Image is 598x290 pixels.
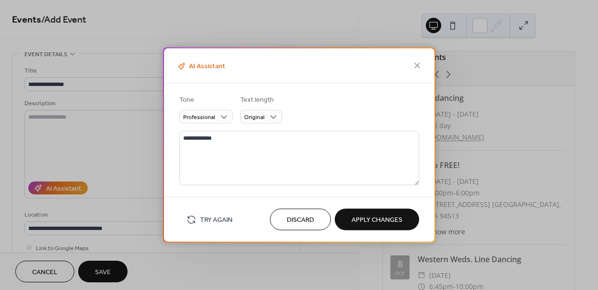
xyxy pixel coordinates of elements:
button: Try Again [179,212,240,228]
span: Discard [287,215,314,225]
span: Professional [183,112,215,123]
span: Apply Changes [352,215,402,225]
div: Text length [240,95,280,105]
button: Discard [270,209,331,230]
div: Tone [179,95,231,105]
span: AI Assistant [176,61,225,72]
span: Original [244,112,265,123]
button: Apply Changes [335,209,419,230]
span: Try Again [200,215,233,225]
